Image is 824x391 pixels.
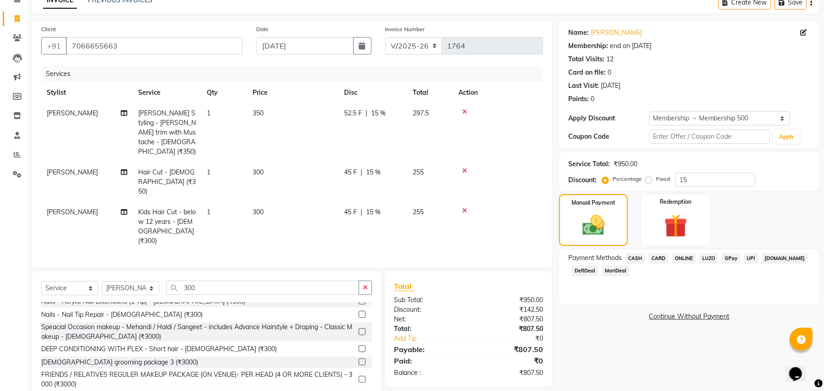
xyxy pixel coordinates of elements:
[657,212,695,240] img: _gift.svg
[649,130,770,144] input: Enter Offer / Coupon Code
[387,324,469,334] div: Total:
[606,54,614,64] div: 12
[568,81,599,91] div: Last Visit:
[571,199,615,207] label: Manual Payment
[610,41,652,51] div: end on [DATE]
[366,109,367,118] span: |
[568,68,606,77] div: Card on file:
[387,334,482,343] a: Add Tip
[344,109,362,118] span: 52.5 F
[591,94,594,104] div: 0
[138,168,196,195] span: Hair Cut - [DEMOGRAPHIC_DATA] (₹350)
[41,358,198,367] div: [DEMOGRAPHIC_DATA] grooming package 3 (₹3000)
[568,54,604,64] div: Total Visits:
[41,370,355,389] div: FRIENDS / RELATIVES REGULER MAKEUP PACKAGE (ON VENUE)- PER HEAD (4 OR MORE CLIENTS) - 3000 (₹3000)
[385,25,425,33] label: Invoice Number
[41,344,277,354] div: DEEP CONDITIONING WITH PLEX - Short hair - [DEMOGRAPHIC_DATA] (₹300)
[649,253,668,264] span: CARD
[469,305,550,315] div: ₹142.50
[344,168,357,177] span: 45 F
[138,109,196,156] span: [PERSON_NAME] Styling - [PERSON_NAME] trim with Mustache - [DEMOGRAPHIC_DATA] (₹350)
[47,109,98,117] span: [PERSON_NAME]
[568,175,597,185] div: Discount:
[656,175,670,183] label: Fixed
[469,315,550,324] div: ₹807.50
[387,355,469,366] div: Paid:
[41,310,203,320] div: Nails - Nail Tip Repair - [DEMOGRAPHIC_DATA] (₹300)
[366,207,381,217] span: 15 %
[608,68,611,77] div: 0
[66,37,242,54] input: Search by Name/Mobile/Email/Code
[568,41,608,51] div: Membership:
[469,355,550,366] div: ₹0
[453,82,543,103] th: Action
[207,208,210,216] span: 1
[561,312,818,321] a: Continue Without Payment
[344,207,357,217] span: 45 F
[576,212,612,238] img: _cash.svg
[394,282,415,291] span: Total
[613,175,642,183] label: Percentage
[41,322,355,342] div: Speacial Occasion makeup - Mehandi / Haldi / Sangeet - includes Advance Hairstyle + Draping - Cla...
[482,334,550,343] div: ₹0
[469,324,550,334] div: ₹807.50
[371,109,386,118] span: 15 %
[469,295,550,305] div: ₹950.00
[762,253,808,264] span: [DOMAIN_NAME]
[253,109,264,117] span: 350
[138,208,196,245] span: Kids Hair Cut - below 12 years - [DEMOGRAPHIC_DATA] (₹300)
[469,368,550,378] div: ₹807.50
[366,168,381,177] span: 15 %
[133,82,201,103] th: Service
[256,25,269,33] label: Date
[568,253,622,263] span: Payment Methods
[469,344,550,355] div: ₹807.50
[568,132,649,141] div: Coupon Code
[387,295,469,305] div: Sub Total:
[361,168,362,177] span: |
[591,28,642,38] a: [PERSON_NAME]
[253,168,264,176] span: 300
[572,266,598,276] span: DefiDeal
[47,168,98,176] span: [PERSON_NAME]
[207,168,210,176] span: 1
[41,25,56,33] label: Client
[387,305,469,315] div: Discount:
[207,109,210,117] span: 1
[41,82,133,103] th: Stylist
[41,37,67,54] button: +91
[247,82,339,103] th: Price
[568,114,649,123] div: Apply Discount
[253,208,264,216] span: 300
[47,208,98,216] span: [PERSON_NAME]
[387,315,469,324] div: Net:
[413,168,424,176] span: 255
[201,82,247,103] th: Qty
[42,65,550,82] div: Services
[602,266,630,276] span: MariDeal
[700,253,718,264] span: LUZO
[413,109,429,117] span: 297.5
[568,28,589,38] div: Name:
[625,253,645,264] span: CASH
[672,253,696,264] span: ONLINE
[166,281,359,295] input: Search or Scan
[786,354,815,382] iframe: chat widget
[568,159,610,169] div: Service Total:
[774,130,800,144] button: Apply
[339,82,407,103] th: Disc
[601,81,620,91] div: [DATE]
[660,198,691,206] label: Redemption
[614,159,637,169] div: ₹950.00
[568,94,589,104] div: Points:
[413,208,424,216] span: 255
[722,253,740,264] span: GPay
[387,344,469,355] div: Payable:
[361,207,362,217] span: |
[407,82,453,103] th: Total
[387,368,469,378] div: Balance :
[744,253,758,264] span: UPI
